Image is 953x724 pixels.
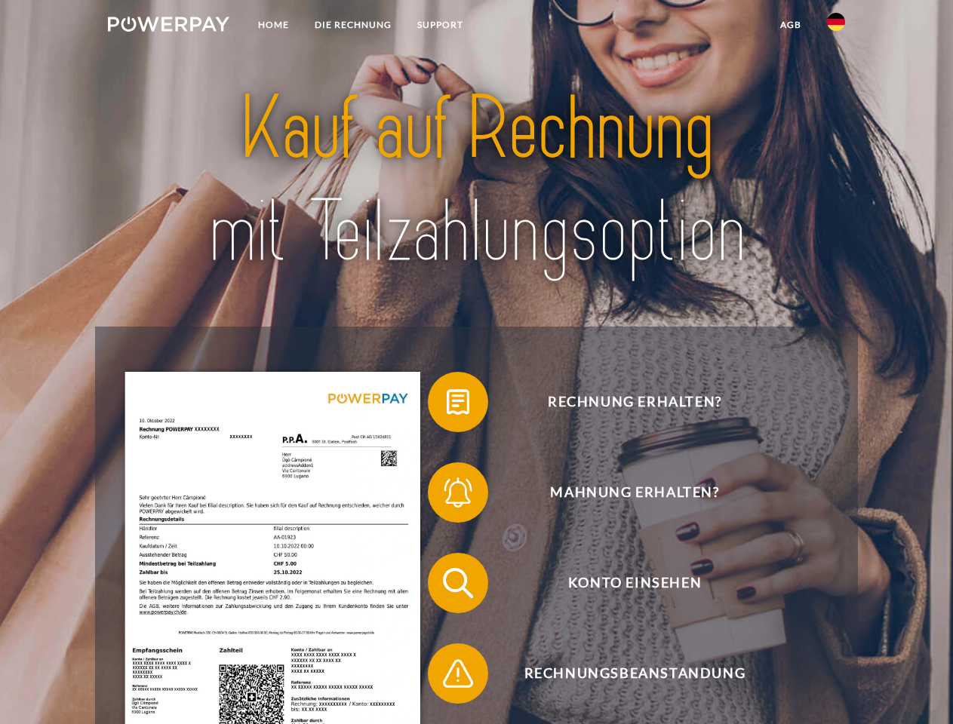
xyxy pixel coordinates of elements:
span: Mahnung erhalten? [450,462,819,523]
button: Konto einsehen [428,553,820,613]
iframe: Schaltfläche zum Öffnen des Messaging-Fensters [893,664,941,712]
button: Mahnung erhalten? [428,462,820,523]
a: DIE RECHNUNG [302,11,404,38]
img: logo-powerpay-white.svg [108,17,229,32]
a: agb [767,11,814,38]
img: qb_bell.svg [439,474,477,511]
span: Rechnung erhalten? [450,372,819,432]
img: qb_bill.svg [439,383,477,421]
button: Rechnungsbeanstandung [428,643,820,704]
img: title-powerpay_de.svg [144,72,809,289]
a: SUPPORT [404,11,476,38]
a: Home [245,11,302,38]
span: Konto einsehen [450,553,819,613]
img: qb_search.svg [439,564,477,602]
img: de [827,13,845,31]
button: Rechnung erhalten? [428,372,820,432]
img: qb_warning.svg [439,655,477,692]
span: Rechnungsbeanstandung [450,643,819,704]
